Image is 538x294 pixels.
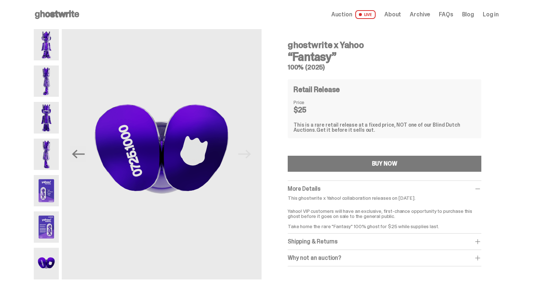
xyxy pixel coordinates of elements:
a: FAQs [439,12,453,17]
span: Get it before it sells out. [316,127,375,133]
img: Yahoo-HG---6.png [34,211,59,243]
h4: Retail Release [294,86,340,93]
dd: $25 [294,106,330,114]
a: Archive [410,12,430,17]
img: Yahoo-HG---7.png [34,248,59,279]
p: This ghostwrite x Yahoo! collaboration releases on [DATE]. [288,195,481,200]
h4: ghostwrite x Yahoo [288,41,481,49]
h5: 100% (2025) [288,64,481,71]
span: More Details [288,185,320,192]
img: Yahoo-HG---1.png [34,29,59,60]
div: This is a rare retail release at a fixed price, NOT one of our Blind Dutch Auctions. [294,122,476,132]
img: Yahoo-HG---4.png [34,139,59,170]
a: About [384,12,401,17]
h3: “Fantasy” [288,51,481,63]
span: Auction [331,12,352,17]
a: Blog [462,12,474,17]
p: Yahoo! VIP customers will have an exclusive, first-chance opportunity to purchase this ghost befo... [288,203,481,229]
img: Yahoo-HG---2.png [34,65,59,97]
button: Previous [70,146,86,162]
img: Yahoo-HG---7.png [62,29,262,279]
img: Yahoo-HG---3.png [34,102,59,133]
span: LIVE [355,10,376,19]
div: BUY NOW [372,161,397,167]
button: BUY NOW [288,156,481,172]
dt: Price [294,100,330,105]
div: Shipping & Returns [288,238,481,245]
a: Log in [483,12,499,17]
img: Yahoo-HG---5.png [34,175,59,206]
div: Why not an auction? [288,254,481,262]
a: Auction LIVE [331,10,376,19]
